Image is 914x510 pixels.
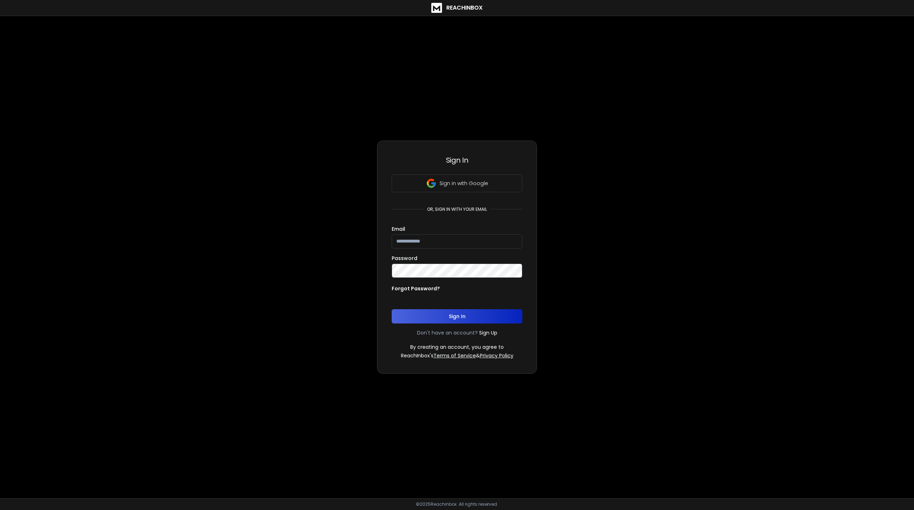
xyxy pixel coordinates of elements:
[392,226,405,231] label: Email
[392,285,440,292] p: Forgot Password?
[479,329,497,336] a: Sign Up
[446,4,483,12] h1: ReachInbox
[392,155,522,165] h3: Sign In
[416,501,498,507] p: © 2025 Reachinbox. All rights reserved.
[424,206,490,212] p: or, sign in with your email
[392,309,522,323] button: Sign In
[431,3,483,13] a: ReachInbox
[392,256,417,261] label: Password
[417,329,478,336] p: Don't have an account?
[440,180,488,187] p: Sign in with Google
[433,352,476,359] a: Terms of Service
[401,352,513,359] p: ReachInbox's &
[410,343,504,351] p: By creating an account, you agree to
[392,174,522,192] button: Sign in with Google
[480,352,513,359] a: Privacy Policy
[431,3,442,13] img: logo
